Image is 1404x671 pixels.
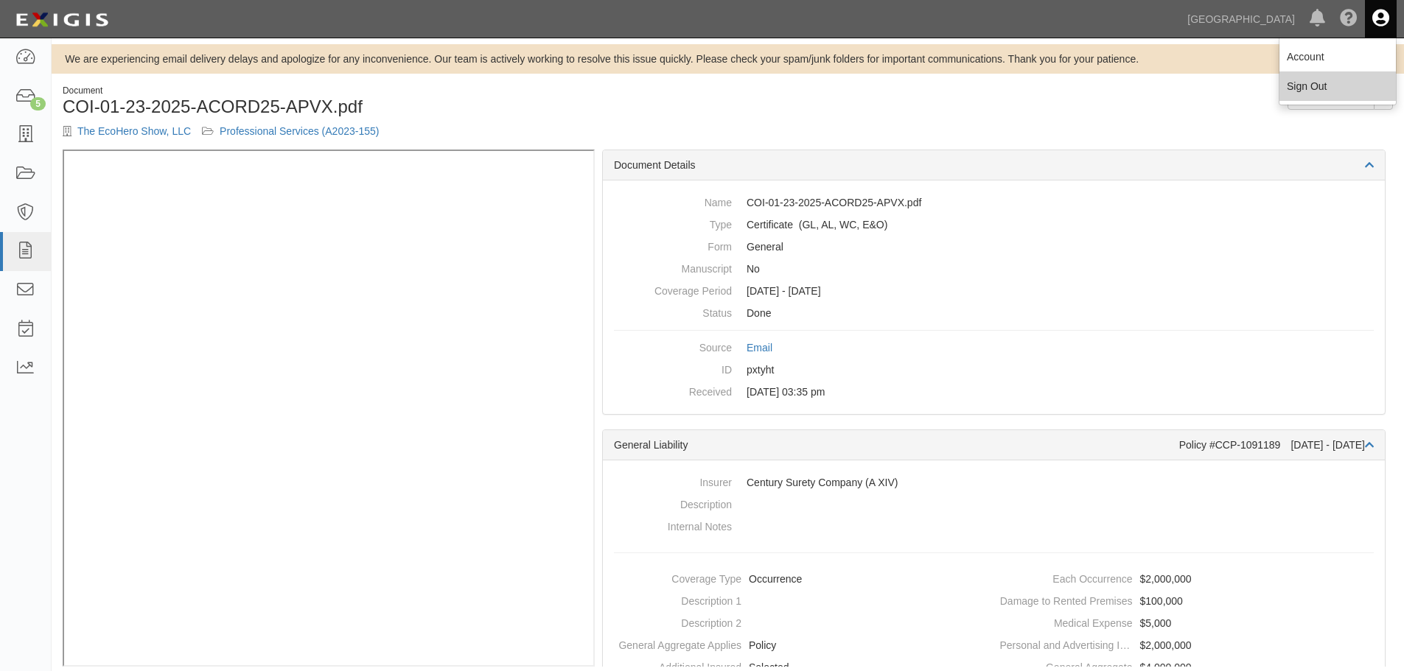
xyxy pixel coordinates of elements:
[220,125,379,137] a: Professional Services (A2023-155)
[747,342,772,354] a: Email
[614,280,732,298] dt: Coverage Period
[1000,568,1380,590] dd: $2,000,000
[614,258,1374,280] dd: No
[1340,10,1358,28] i: Help Center - Complianz
[30,97,46,110] div: 5
[614,337,732,355] dt: Source
[614,493,732,512] dt: Description
[1000,568,1133,586] dt: Each Occurrence
[1000,612,1133,630] dt: Medical Expense
[63,85,717,97] div: Document
[614,471,1374,493] dd: Century Surety Company (A XIV)
[603,150,1385,180] div: Document Details
[614,258,732,276] dt: Manuscript
[614,516,732,534] dt: Internal Notes
[614,192,1374,214] dd: COI-01-23-2025-ACORD25-APVX.pdf
[1179,438,1374,452] div: Policy #CCP-1091189 [DATE] - [DATE]
[614,359,1374,381] dd: pxtyht
[614,381,732,399] dt: Received
[614,302,732,320] dt: Status
[614,214,1374,236] dd: General Liability Auto Liability Workers Compensation/Employers Liability Errors and Omissions
[614,381,1374,403] dd: [DATE] 03:35 pm
[1180,4,1302,34] a: [GEOGRAPHIC_DATA]
[1000,590,1380,612] dd: $100,000
[609,568,741,586] dt: Coverage Type
[614,236,732,254] dt: Form
[609,590,741,608] dt: Description 1
[614,280,1374,302] dd: [DATE] - [DATE]
[1000,634,1133,653] dt: Personal and Advertising Injury
[614,438,1179,452] div: General Liability
[1279,42,1396,71] a: Account
[609,568,988,590] dd: Occurrence
[609,612,741,630] dt: Description 2
[63,97,717,116] h1: COI-01-23-2025-ACORD25-APVX.pdf
[614,192,732,210] dt: Name
[77,125,191,137] a: The EcoHero Show, LLC
[1000,634,1380,656] dd: $2,000,000
[609,634,988,656] dd: Policy
[614,214,732,232] dt: Type
[1279,71,1396,101] a: Sign Out
[1000,590,1133,608] dt: Damage to Rented Premises
[614,359,732,377] dt: ID
[52,52,1404,66] div: We are experiencing email delivery delays and apologize for any inconvenience. Our team is active...
[11,7,113,33] img: logo-5460c22ac91f19d4615b14bd174203de0afe785f0fc80cf4dbbc73dc1793850b.png
[1000,612,1380,634] dd: $5,000
[609,634,741,653] dt: General Aggregate Applies
[614,236,1374,258] dd: General
[614,302,1374,324] dd: Done
[614,471,732,490] dt: Insurer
